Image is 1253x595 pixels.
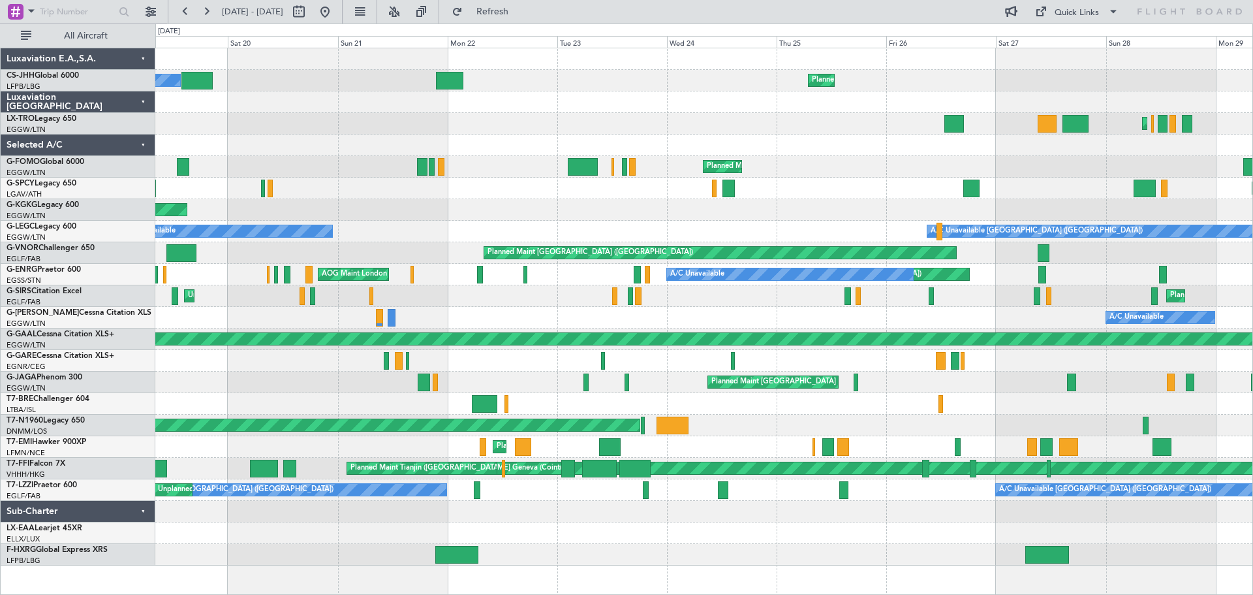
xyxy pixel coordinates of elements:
div: Sat 27 [996,36,1106,48]
a: G-[PERSON_NAME]Cessna Citation XLS [7,309,151,317]
a: G-KGKGLegacy 600 [7,201,79,209]
span: CS-JHH [7,72,35,80]
a: LFPB/LBG [7,556,40,566]
a: EGGW/LTN [7,383,46,393]
div: Planned Maint Tianjin ([GEOGRAPHIC_DATA]) [350,458,503,478]
a: G-JAGAPhenom 300 [7,374,82,381]
span: T7-BRE [7,395,33,403]
a: G-ENRGPraetor 600 [7,266,81,274]
a: LTBA/ISL [7,405,36,415]
span: F-HXRG [7,546,36,554]
span: Refresh [465,7,520,16]
a: LX-EAALearjet 45XR [7,524,82,532]
div: A/C Unavailable [670,265,724,284]
a: EGLF/FAB [7,297,40,307]
div: Mon 22 [448,36,557,48]
a: G-VNORChallenger 650 [7,244,95,252]
a: ELLX/LUX [7,534,40,544]
a: G-GARECessna Citation XLS+ [7,352,114,360]
span: [DATE] - [DATE] [222,6,283,18]
span: LX-TRO [7,115,35,123]
a: LFPB/LBG [7,82,40,91]
span: T7-FFI [7,460,29,468]
span: G-JAGA [7,374,37,381]
a: VHHH/HKG [7,470,45,479]
a: LGAV/ATH [7,189,42,199]
div: [DATE] [158,26,180,37]
button: All Aircraft [14,25,142,46]
button: Quick Links [1029,1,1125,22]
span: G-ENRG [7,266,37,274]
div: A/C Unavailable [GEOGRAPHIC_DATA] ([GEOGRAPHIC_DATA]) [931,221,1143,241]
a: T7-N1960Legacy 650 [7,417,85,425]
div: A/C Unavailable [1109,308,1164,327]
div: Planned Maint [GEOGRAPHIC_DATA] ([GEOGRAPHIC_DATA]) [812,71,1017,90]
span: G-SPCY [7,180,35,187]
a: EGGW/LTN [7,340,46,350]
a: T7-BREChallenger 604 [7,395,89,403]
div: Quick Links [1055,7,1099,20]
a: EGNR/CEG [7,362,46,372]
span: T7-N1960 [7,417,43,425]
span: G-[PERSON_NAME] [7,309,79,317]
div: Planned Maint [GEOGRAPHIC_DATA] ([GEOGRAPHIC_DATA]) [487,243,693,263]
div: Unplanned Maint [GEOGRAPHIC_DATA] ([GEOGRAPHIC_DATA]) [158,480,373,500]
span: LX-EAA [7,524,35,532]
span: G-FOMO [7,158,40,166]
a: LX-TROLegacy 650 [7,115,76,123]
a: EGLF/FAB [7,254,40,264]
div: Thu 25 [777,36,886,48]
a: EGSS/STN [7,276,41,285]
div: A/C Unavailable [GEOGRAPHIC_DATA] ([GEOGRAPHIC_DATA]) [999,480,1211,500]
span: T7-LZZI [7,481,33,489]
div: Sun 21 [338,36,448,48]
div: Planned Maint [GEOGRAPHIC_DATA] ([GEOGRAPHIC_DATA]) [711,372,917,392]
div: Fri 19 [118,36,228,48]
span: T7-EMI [7,438,32,446]
div: [PERSON_NAME] Geneva (Cointrin) [451,458,570,478]
span: G-LEGC [7,223,35,231]
a: DNMM/LOS [7,426,47,436]
span: All Aircraft [34,31,138,40]
a: T7-FFIFalcon 7X [7,460,65,468]
a: F-HXRGGlobal Express XRS [7,546,108,554]
div: Planned Maint [GEOGRAPHIC_DATA] ([GEOGRAPHIC_DATA]) [707,157,912,176]
a: G-SPCYLegacy 650 [7,180,76,187]
span: G-GARE [7,352,37,360]
div: AOG Maint London ([GEOGRAPHIC_DATA]) [322,265,468,284]
a: G-LEGCLegacy 600 [7,223,76,231]
div: A/C Unavailable [GEOGRAPHIC_DATA] ([GEOGRAPHIC_DATA]) [121,480,333,500]
input: Trip Number [40,2,115,22]
a: EGLF/FAB [7,491,40,501]
button: Refresh [446,1,524,22]
a: T7-LZZIPraetor 600 [7,481,77,489]
a: G-SIRSCitation Excel [7,287,82,295]
span: G-KGKG [7,201,37,209]
div: Wed 24 [667,36,777,48]
a: G-GAALCessna Citation XLS+ [7,330,114,338]
a: EGGW/LTN [7,233,46,242]
a: CS-JHHGlobal 6000 [7,72,79,80]
a: EGGW/LTN [7,211,46,221]
a: LFMN/NCE [7,448,45,458]
span: G-SIRS [7,287,31,295]
div: Sat 20 [228,36,337,48]
a: EGGW/LTN [7,319,46,329]
div: Tue 23 [557,36,667,48]
div: Planned Maint [GEOGRAPHIC_DATA] [497,437,621,457]
div: Sun 28 [1106,36,1216,48]
div: Fri 26 [886,36,996,48]
a: G-FOMOGlobal 6000 [7,158,84,166]
span: G-VNOR [7,244,39,252]
a: EGGW/LTN [7,168,46,178]
a: T7-EMIHawker 900XP [7,438,86,446]
a: EGGW/LTN [7,125,46,135]
span: G-GAAL [7,330,37,338]
div: Unplanned Maint [GEOGRAPHIC_DATA] ([GEOGRAPHIC_DATA]) [188,286,403,306]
